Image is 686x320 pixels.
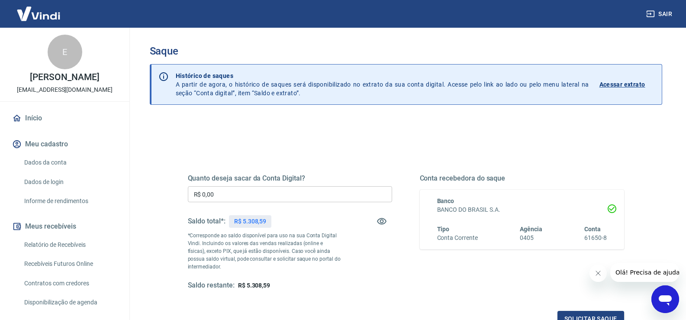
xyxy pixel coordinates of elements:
[150,45,662,57] h3: Saque
[437,226,450,233] span: Tipo
[420,174,624,183] h5: Conta recebedora do saque
[437,233,478,242] h6: Conta Corrente
[644,6,676,22] button: Sair
[234,217,266,226] p: R$ 5.308,59
[437,197,454,204] span: Banco
[610,263,679,282] iframe: Mensagem da empresa
[584,226,601,233] span: Conta
[589,265,607,282] iframe: Fechar mensagem
[188,232,341,271] p: *Corresponde ao saldo disponível para uso na sua Conta Digital Vindi. Incluindo os valores das ve...
[584,233,607,242] h6: 61650-8
[21,294,119,311] a: Disponibilização de agenda
[188,217,225,226] h5: Saldo total*:
[21,255,119,273] a: Recebíveis Futuros Online
[599,71,655,97] a: Acessar extrato
[10,135,119,154] button: Meu cadastro
[10,0,67,27] img: Vindi
[520,233,542,242] h6: 0405
[520,226,542,233] span: Agência
[188,281,235,290] h5: Saldo restante:
[651,285,679,313] iframe: Botão para abrir a janela de mensagens
[21,236,119,254] a: Relatório de Recebíveis
[48,35,82,69] div: E
[176,71,589,80] p: Histórico de saques
[10,109,119,128] a: Início
[5,6,73,13] span: Olá! Precisa de ajuda?
[21,275,119,292] a: Contratos com credores
[30,73,99,82] p: [PERSON_NAME]
[21,173,119,191] a: Dados de login
[437,205,607,214] h6: BANCO DO BRASIL S.A.
[188,174,392,183] h5: Quanto deseja sacar da Conta Digital?
[17,85,113,94] p: [EMAIL_ADDRESS][DOMAIN_NAME]
[238,282,270,289] span: R$ 5.308,59
[176,71,589,97] p: A partir de agora, o histórico de saques será disponibilizado no extrato da sua conta digital. Ac...
[21,154,119,171] a: Dados da conta
[21,192,119,210] a: Informe de rendimentos
[10,217,119,236] button: Meus recebíveis
[599,80,645,89] p: Acessar extrato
